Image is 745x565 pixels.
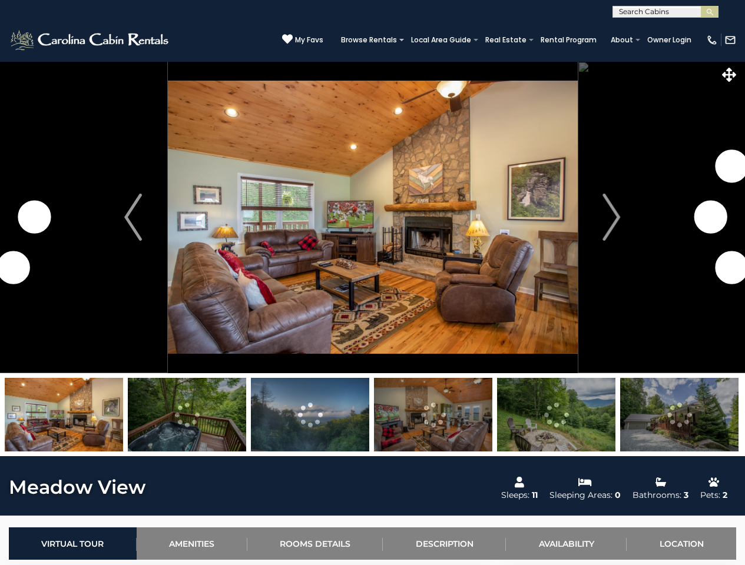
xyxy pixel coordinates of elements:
[497,378,615,451] img: 163266857
[295,35,323,45] span: My Favs
[627,527,736,560] a: Location
[128,378,246,451] img: 163266855
[124,194,142,241] img: arrow
[706,34,718,46] img: phone-regular-white.png
[620,378,739,451] img: 163266842
[335,32,403,48] a: Browse Rentals
[506,527,627,560] a: Availability
[374,378,492,451] img: 163266856
[605,32,639,48] a: About
[282,34,323,46] a: My Favs
[724,34,736,46] img: mail-regular-white.png
[405,32,477,48] a: Local Area Guide
[137,527,247,560] a: Amenities
[9,28,172,52] img: White-1-2.png
[577,61,646,373] button: Next
[5,378,123,451] img: 163266854
[247,527,383,560] a: Rooms Details
[9,527,137,560] a: Virtual Tour
[479,32,532,48] a: Real Estate
[641,32,697,48] a: Owner Login
[383,527,506,560] a: Description
[603,194,621,241] img: arrow
[251,378,369,451] img: 163266840
[535,32,602,48] a: Rental Program
[98,61,167,373] button: Previous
